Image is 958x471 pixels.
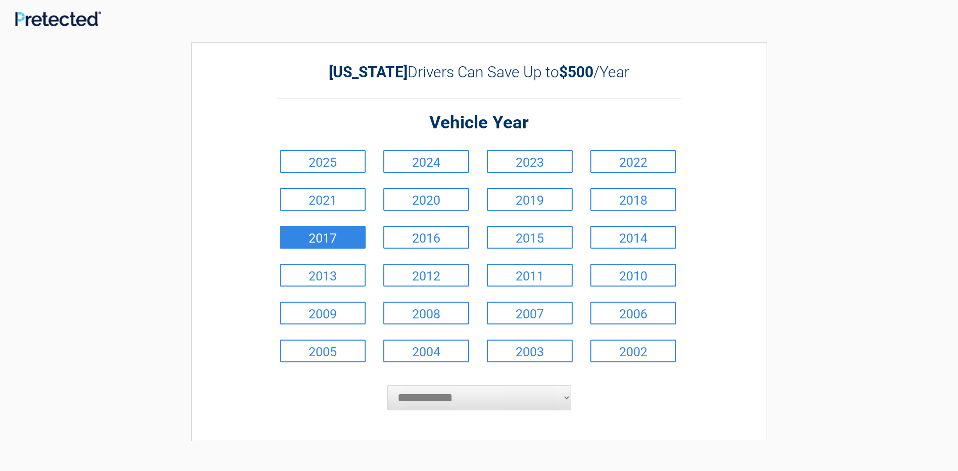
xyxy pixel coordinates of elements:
a: 2021 [280,188,366,211]
a: 2020 [383,188,469,211]
a: 2005 [280,340,366,362]
a: 2006 [590,302,676,324]
a: 2002 [590,340,676,362]
a: 2024 [383,150,469,173]
a: 2017 [280,226,366,249]
a: 2014 [590,226,676,249]
a: 2013 [280,264,366,287]
a: 2022 [590,150,676,173]
b: [US_STATE] [329,63,408,81]
h2: Drivers Can Save Up to /Year [277,63,681,81]
a: 2004 [383,340,469,362]
a: 2008 [383,302,469,324]
img: Main Logo [15,11,101,27]
a: 2016 [383,226,469,249]
a: 2011 [487,264,573,287]
a: 2023 [487,150,573,173]
b: $500 [559,63,593,81]
a: 2018 [590,188,676,211]
a: 2009 [280,302,366,324]
a: 2012 [383,264,469,287]
a: 2010 [590,264,676,287]
a: 2015 [487,226,573,249]
a: 2003 [487,340,573,362]
a: 2025 [280,150,366,173]
h2: Vehicle Year [277,111,681,135]
a: 2007 [487,302,573,324]
a: 2019 [487,188,573,211]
